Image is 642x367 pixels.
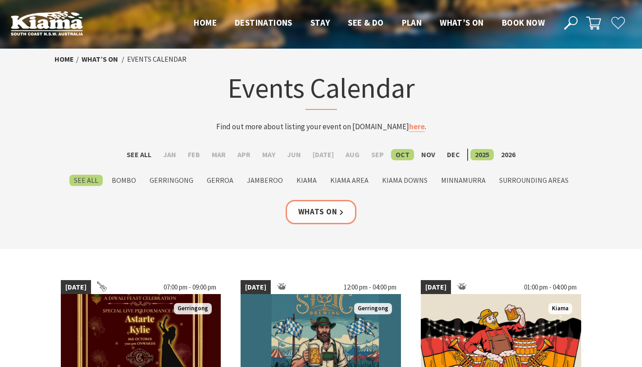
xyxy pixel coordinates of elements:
[348,17,383,28] span: See & Do
[242,175,287,186] label: Jamberoo
[326,175,373,186] label: Kiama Area
[417,149,440,160] label: Nov
[519,280,581,295] span: 01:00 pm - 04:00 pm
[258,149,280,160] label: May
[495,175,573,186] label: Surrounding Areas
[233,149,255,160] label: Apr
[496,149,520,160] label: 2026
[470,149,494,160] label: 2025
[11,11,83,36] img: Kiama Logo
[310,17,330,28] span: Stay
[194,17,217,28] span: Home
[202,175,238,186] label: Gerroa
[339,280,401,295] span: 12:00 pm - 04:00 pm
[440,17,484,28] span: What’s On
[437,175,490,186] label: Minnamurra
[55,54,74,64] a: Home
[61,280,91,295] span: [DATE]
[292,175,321,186] label: Kiama
[207,149,230,160] label: Mar
[241,280,271,295] span: [DATE]
[308,149,338,160] label: [DATE]
[502,17,545,28] span: Book now
[145,121,498,133] p: Find out more about listing your event on [DOMAIN_NAME] .
[174,303,212,314] span: Gerringong
[159,149,181,160] label: Jan
[402,17,422,28] span: Plan
[145,70,498,110] h1: Events Calendar
[442,149,464,160] label: Dec
[286,200,357,224] a: Whats On
[391,149,414,160] label: Oct
[548,303,572,314] span: Kiama
[354,303,392,314] span: Gerringong
[127,54,187,65] li: Events Calendar
[183,149,205,160] label: Feb
[421,280,451,295] span: [DATE]
[107,175,141,186] label: Bombo
[122,149,156,160] label: See All
[409,122,425,132] a: here
[235,17,292,28] span: Destinations
[69,175,103,186] label: See All
[145,175,198,186] label: Gerringong
[282,149,305,160] label: Jun
[378,175,432,186] label: Kiama Downs
[159,280,221,295] span: 07:00 pm - 09:00 pm
[82,54,118,64] a: What’s On
[341,149,364,160] label: Aug
[367,149,388,160] label: Sep
[185,16,554,31] nav: Main Menu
